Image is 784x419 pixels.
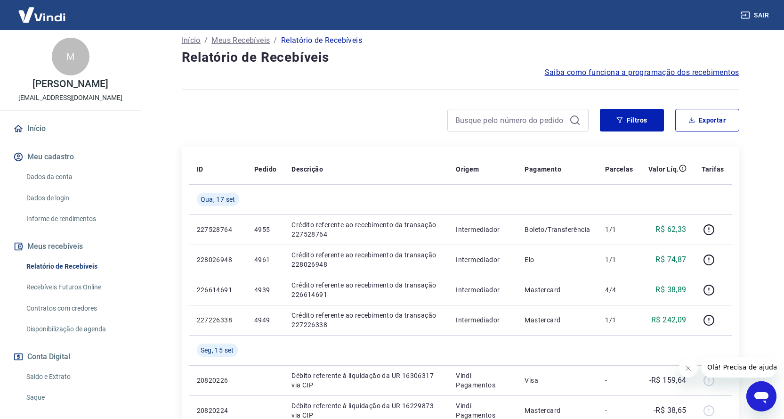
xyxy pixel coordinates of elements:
p: Crédito referente ao recebimento da transação 226614691 [291,280,441,299]
p: Elo [525,255,590,264]
p: 4961 [254,255,276,264]
a: Relatório de Recebíveis [23,257,129,276]
span: Qua, 17 set [201,195,235,204]
a: Saiba como funciona a programação dos recebimentos [545,67,739,78]
p: 4939 [254,285,276,295]
h4: Relatório de Recebíveis [182,48,739,67]
div: M [52,38,89,75]
p: Relatório de Recebíveis [281,35,362,46]
p: Pedido [254,164,276,174]
iframe: Fechar mensagem [679,359,698,378]
p: 1/1 [605,315,633,325]
a: Início [182,35,201,46]
button: Filtros [600,109,664,131]
a: Dados de login [23,189,129,208]
iframe: Mensagem da empresa [702,357,776,378]
p: -R$ 38,65 [654,405,687,416]
p: 228026948 [197,255,239,264]
p: 4949 [254,315,276,325]
p: Mastercard [525,315,590,325]
span: Olá! Precisa de ajuda? [6,7,79,14]
p: 227528764 [197,225,239,234]
p: Mastercard [525,285,590,295]
p: Crédito referente ao recebimento da transação 228026948 [291,250,441,269]
p: 227226338 [197,315,239,325]
p: Tarifas [702,164,724,174]
p: Intermediador [456,315,509,325]
button: Sair [739,7,773,24]
p: 226614691 [197,285,239,295]
p: Débito referente à liquidação da UR 16306317 via CIP [291,371,441,390]
p: ID [197,164,203,174]
a: Recebíveis Futuros Online [23,278,129,297]
a: Início [11,118,129,139]
a: Saque [23,388,129,407]
p: 4955 [254,225,276,234]
p: R$ 74,87 [655,254,686,265]
button: Meus recebíveis [11,236,129,257]
a: Informe de rendimentos [23,209,129,229]
span: Seg, 15 set [201,345,234,355]
p: Intermediador [456,285,509,295]
p: 1/1 [605,225,633,234]
button: Exportar [675,109,739,131]
p: Pagamento [525,164,561,174]
p: Visa [525,376,590,385]
p: Parcelas [605,164,633,174]
p: [EMAIL_ADDRESS][DOMAIN_NAME] [18,93,122,103]
a: Contratos com credores [23,299,129,318]
iframe: Botão para abrir a janela de mensagens [746,381,776,411]
button: Conta Digital [11,346,129,367]
img: Vindi [11,0,73,29]
p: -R$ 159,64 [649,375,687,386]
p: Mastercard [525,406,590,415]
p: - [605,406,633,415]
a: Disponibilização de agenda [23,320,129,339]
p: R$ 242,09 [651,314,687,326]
p: - [605,376,633,385]
p: Crédito referente ao recebimento da transação 227528764 [291,220,441,239]
p: R$ 38,89 [655,284,686,296]
p: Vindi Pagamentos [456,371,509,390]
p: R$ 62,33 [655,224,686,235]
p: 1/1 [605,255,633,264]
a: Dados da conta [23,167,129,187]
p: Descrição [291,164,323,174]
p: / [204,35,208,46]
p: [PERSON_NAME] [32,79,108,89]
button: Meu cadastro [11,147,129,167]
p: Crédito referente ao recebimento da transação 227226338 [291,311,441,329]
p: / [274,35,277,46]
p: 4/4 [605,285,633,295]
p: 20820226 [197,376,239,385]
p: Valor Líq. [648,164,679,174]
p: Intermediador [456,255,509,264]
input: Busque pelo número do pedido [455,113,566,127]
p: 20820224 [197,406,239,415]
p: Origem [456,164,479,174]
a: Meus Recebíveis [211,35,270,46]
p: Intermediador [456,225,509,234]
a: Saldo e Extrato [23,367,129,386]
p: Boleto/Transferência [525,225,590,234]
